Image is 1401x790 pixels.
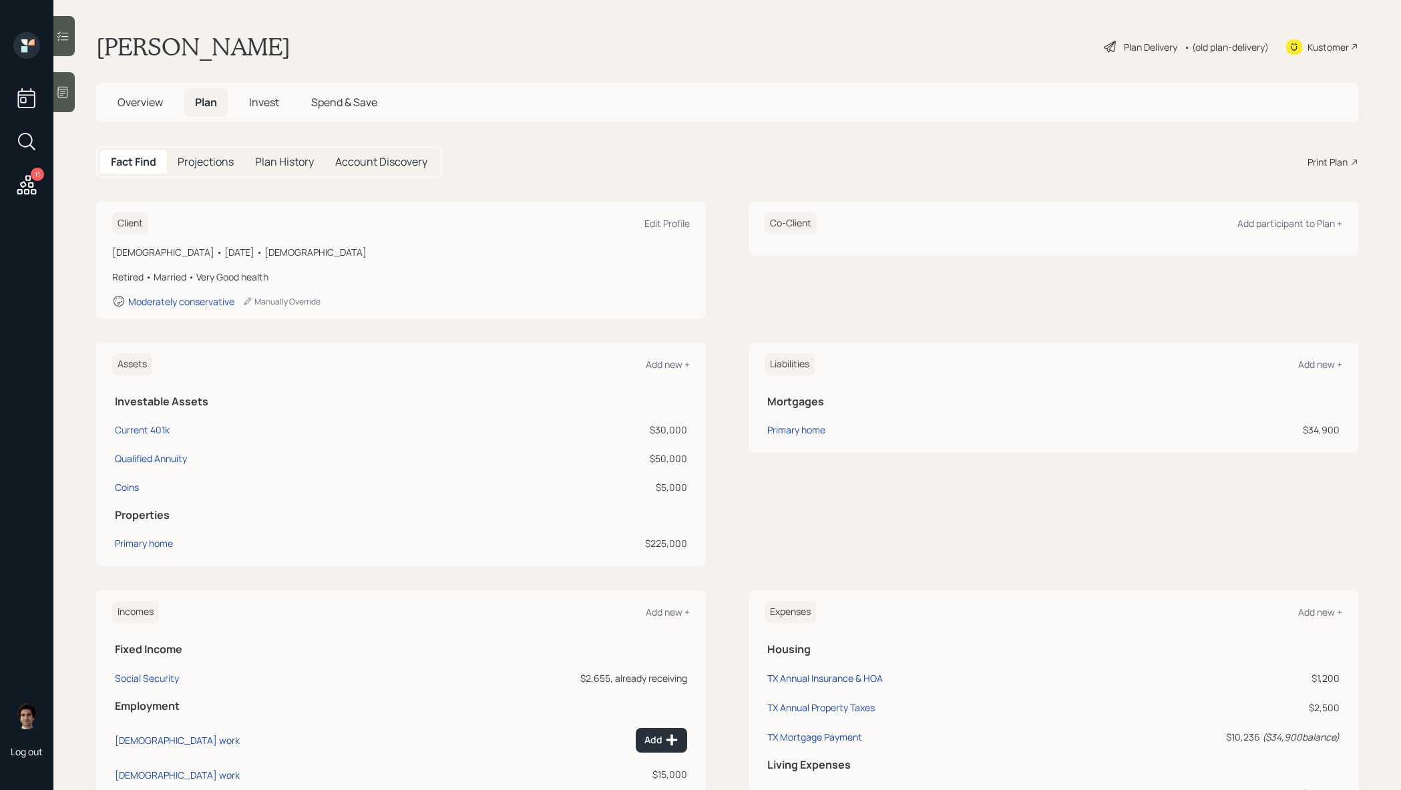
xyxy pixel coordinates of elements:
div: Add new + [1298,358,1342,371]
h1: [PERSON_NAME] [96,32,290,61]
h5: Properties [115,509,687,522]
div: Add participant to Plan + [1237,217,1342,230]
div: $15,000 [425,767,687,781]
div: 11 [31,168,44,181]
h5: Fixed Income [115,643,687,656]
h6: Client [112,212,148,234]
div: Add new + [646,358,690,371]
div: Plan Delivery [1124,40,1177,54]
span: Plan [195,95,217,110]
h6: Co-Client [765,212,817,234]
span: Invest [249,95,279,110]
h5: Projections [178,156,234,168]
div: [DEMOGRAPHIC_DATA] work [115,734,240,747]
div: Log out [11,745,43,758]
h6: Assets [112,353,152,375]
div: Qualified Annuity [115,451,187,465]
h5: Fact Find [111,156,156,168]
i: ( $34,900 balance) [1262,731,1340,743]
h6: Incomes [112,601,159,623]
div: Add new + [1298,606,1342,618]
h5: Plan History [255,156,314,168]
div: $2,655, already receiving [425,671,687,685]
div: Primary home [767,423,825,437]
div: TX Mortgage Payment [767,731,862,743]
h5: Mortgages [767,395,1340,408]
div: $34,900 [1115,423,1340,437]
span: Spend & Save [311,95,377,110]
div: Primary home [115,536,173,550]
div: Retired • Married • Very Good health [112,270,690,284]
h6: Expenses [765,601,816,623]
div: $50,000 [473,451,687,465]
h5: Account Discovery [335,156,427,168]
h5: Investable Assets [115,395,687,408]
h5: Housing [767,643,1340,656]
div: [DEMOGRAPHIC_DATA] • [DATE] • [DEMOGRAPHIC_DATA] [112,245,690,259]
div: Social Security [115,672,179,684]
div: $2,500 [1088,701,1340,715]
div: Add new + [646,606,690,618]
button: Add [636,728,687,753]
div: Add [644,733,678,747]
div: $1,200 [1088,671,1340,685]
div: Edit Profile [644,217,690,230]
span: Overview [118,95,163,110]
h6: Liabilities [765,353,815,375]
div: $225,000 [473,536,687,550]
div: Kustomer [1308,40,1349,54]
div: Current 401k [115,423,170,437]
div: Manually Override [242,296,321,307]
div: TX Annual Property Taxes [767,701,875,714]
div: [DEMOGRAPHIC_DATA] work [115,769,240,781]
h5: Living Expenses [767,759,1340,771]
div: TX Annual Insurance & HOA [767,672,883,684]
div: • (old plan-delivery) [1184,40,1269,54]
div: Coins [115,480,139,494]
img: harrison-schaefer-headshot-2.png [13,703,40,729]
div: Print Plan [1308,155,1348,169]
div: $30,000 [473,423,687,437]
div: $10,236 [1088,730,1340,744]
div: Moderately conservative [128,295,234,308]
h5: Employment [115,700,687,713]
div: $5,000 [473,480,687,494]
